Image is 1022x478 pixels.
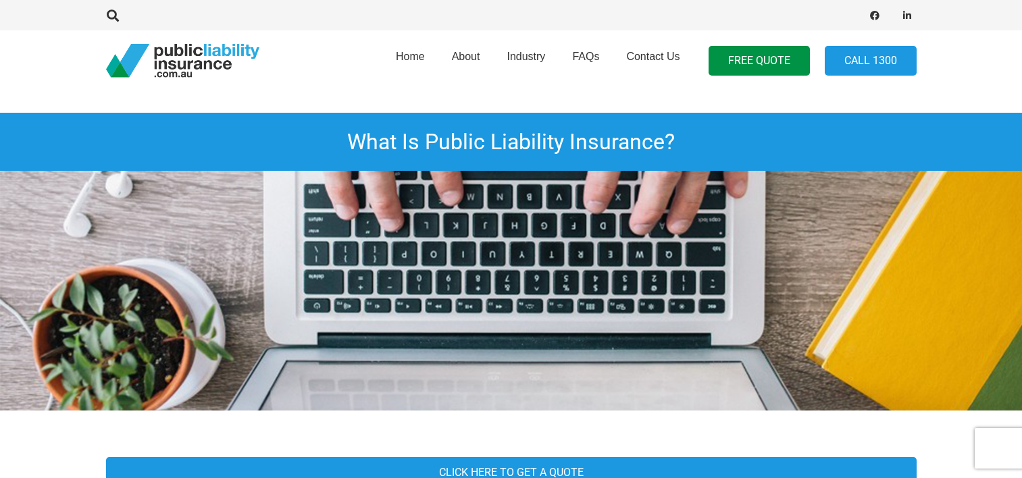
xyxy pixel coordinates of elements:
a: About [438,26,494,95]
a: FREE QUOTE [709,46,810,76]
a: pli_logotransparent [106,44,259,78]
a: Industry [493,26,559,95]
span: Home [396,51,425,62]
a: Call 1300 [825,46,917,76]
a: Search [100,9,127,22]
a: LinkedIn [898,6,917,25]
span: Contact Us [626,51,680,62]
a: Facebook [865,6,884,25]
span: Industry [507,51,545,62]
span: About [452,51,480,62]
a: Home [382,26,438,95]
a: Contact Us [613,26,693,95]
a: FAQs [559,26,613,95]
span: FAQs [572,51,599,62]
